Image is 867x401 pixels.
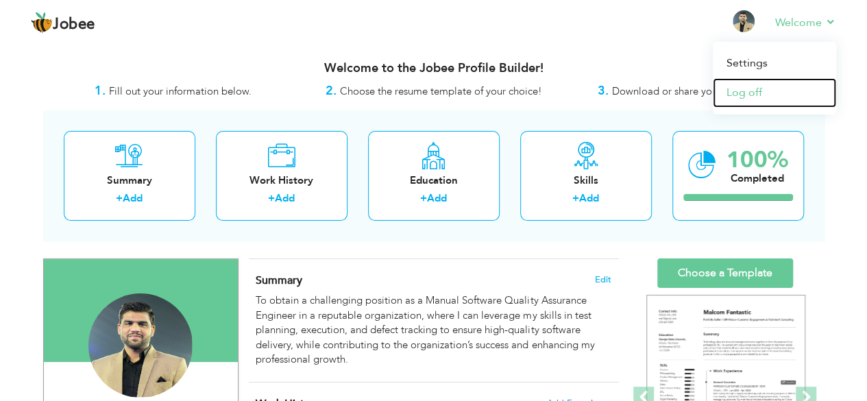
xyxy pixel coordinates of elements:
[88,293,193,398] img: Engr. Rana M. Nouman Khaliq
[595,275,611,284] span: Edit
[43,62,825,75] h3: Welcome to the Jobee Profile Builder!
[256,273,302,288] span: Summary
[713,49,836,78] a: Settings
[227,173,337,188] div: Work History
[109,84,252,98] span: Fill out your information below.
[256,274,611,287] h4: Adding a summary is a quick and easy way to highlight your experience and interests.
[427,191,447,205] a: Add
[75,173,184,188] div: Summary
[726,171,788,186] div: Completed
[379,173,489,188] div: Education
[31,12,95,34] a: Jobee
[531,173,641,188] div: Skills
[268,191,275,206] label: +
[340,84,542,98] span: Choose the resume template of your choice!
[53,17,95,32] span: Jobee
[598,82,609,99] strong: 3.
[31,12,53,34] img: jobee.io
[95,82,106,99] strong: 1.
[572,191,579,206] label: +
[579,191,599,205] a: Add
[326,82,337,99] strong: 2.
[275,191,295,205] a: Add
[775,14,836,31] a: Welcome
[733,10,755,32] img: Profile Img
[726,149,788,171] div: 100%
[256,293,611,367] div: To obtain a challenging position as a Manual Software Quality Assurance Engineer in a reputable o...
[420,191,427,206] label: +
[657,258,793,288] a: Choose a Template
[612,84,790,98] span: Download or share your resume online.
[123,191,143,205] a: Add
[116,191,123,206] label: +
[713,78,836,108] a: Log off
